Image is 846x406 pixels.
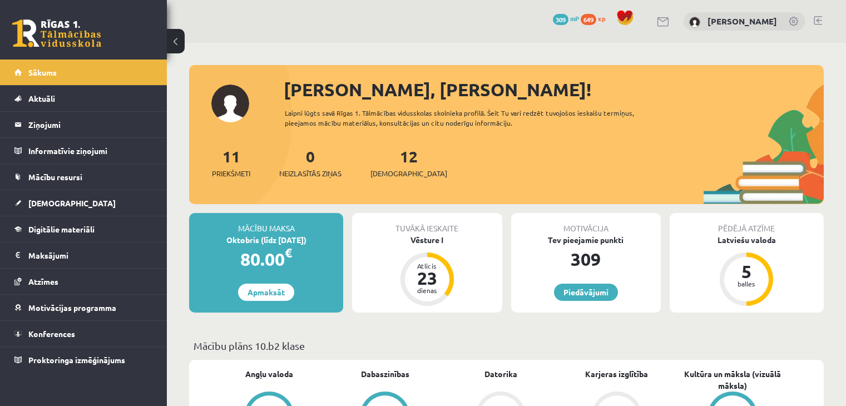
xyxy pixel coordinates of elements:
[28,172,82,182] span: Mācību resursi
[279,168,342,179] span: Neizlasītās ziņas
[730,280,763,287] div: balles
[585,368,648,380] a: Karjeras izglītība
[410,269,444,287] div: 23
[14,60,153,85] a: Sākums
[511,246,661,273] div: 309
[212,146,250,179] a: 11Priekšmeti
[581,14,611,23] a: 649 xp
[370,146,447,179] a: 12[DEMOGRAPHIC_DATA]
[554,284,618,301] a: Piedāvājumi
[189,213,343,234] div: Mācību maksa
[670,213,824,234] div: Pēdējā atzīme
[28,138,153,164] legend: Informatīvie ziņojumi
[675,368,790,392] a: Kultūra un māksla (vizuālā māksla)
[352,234,502,246] div: Vēsture I
[245,368,293,380] a: Angļu valoda
[28,112,153,137] legend: Ziņojumi
[12,19,101,47] a: Rīgas 1. Tālmācības vidusskola
[14,295,153,320] a: Motivācijas programma
[212,168,250,179] span: Priekšmeti
[14,321,153,346] a: Konferences
[284,76,824,103] div: [PERSON_NAME], [PERSON_NAME]!
[14,269,153,294] a: Atzīmes
[410,287,444,294] div: dienas
[708,16,777,27] a: [PERSON_NAME]
[285,245,292,261] span: €
[189,234,343,246] div: Oktobris (līdz [DATE])
[28,242,153,268] legend: Maksājumi
[194,338,819,353] p: Mācību plāns 10.b2 klase
[285,108,666,128] div: Laipni lūgts savā Rīgas 1. Tālmācības vidusskolas skolnieka profilā. Šeit Tu vari redzēt tuvojošo...
[352,234,502,308] a: Vēsture I Atlicis 23 dienas
[14,112,153,137] a: Ziņojumi
[28,303,116,313] span: Motivācijas programma
[410,263,444,269] div: Atlicis
[730,263,763,280] div: 5
[14,190,153,216] a: [DEMOGRAPHIC_DATA]
[28,276,58,286] span: Atzīmes
[14,164,153,190] a: Mācību resursi
[14,347,153,373] a: Proktoringa izmēģinājums
[14,138,153,164] a: Informatīvie ziņojumi
[14,242,153,268] a: Maksājumi
[189,246,343,273] div: 80.00
[28,198,116,208] span: [DEMOGRAPHIC_DATA]
[598,14,605,23] span: xp
[370,168,447,179] span: [DEMOGRAPHIC_DATA]
[238,284,294,301] a: Apmaksāt
[511,213,661,234] div: Motivācija
[14,86,153,111] a: Aktuāli
[279,146,342,179] a: 0Neizlasītās ziņas
[361,368,409,380] a: Dabaszinības
[28,355,125,365] span: Proktoringa izmēģinājums
[28,329,75,339] span: Konferences
[670,234,824,308] a: Latviešu valoda 5 balles
[553,14,579,23] a: 309 mP
[484,368,517,380] a: Datorika
[14,216,153,242] a: Digitālie materiāli
[511,234,661,246] div: Tev pieejamie punkti
[28,67,57,77] span: Sākums
[670,234,824,246] div: Latviešu valoda
[581,14,596,25] span: 649
[28,224,95,234] span: Digitālie materiāli
[689,17,700,28] img: Emīlija Zelča
[28,93,55,103] span: Aktuāli
[570,14,579,23] span: mP
[553,14,568,25] span: 309
[352,213,502,234] div: Tuvākā ieskaite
